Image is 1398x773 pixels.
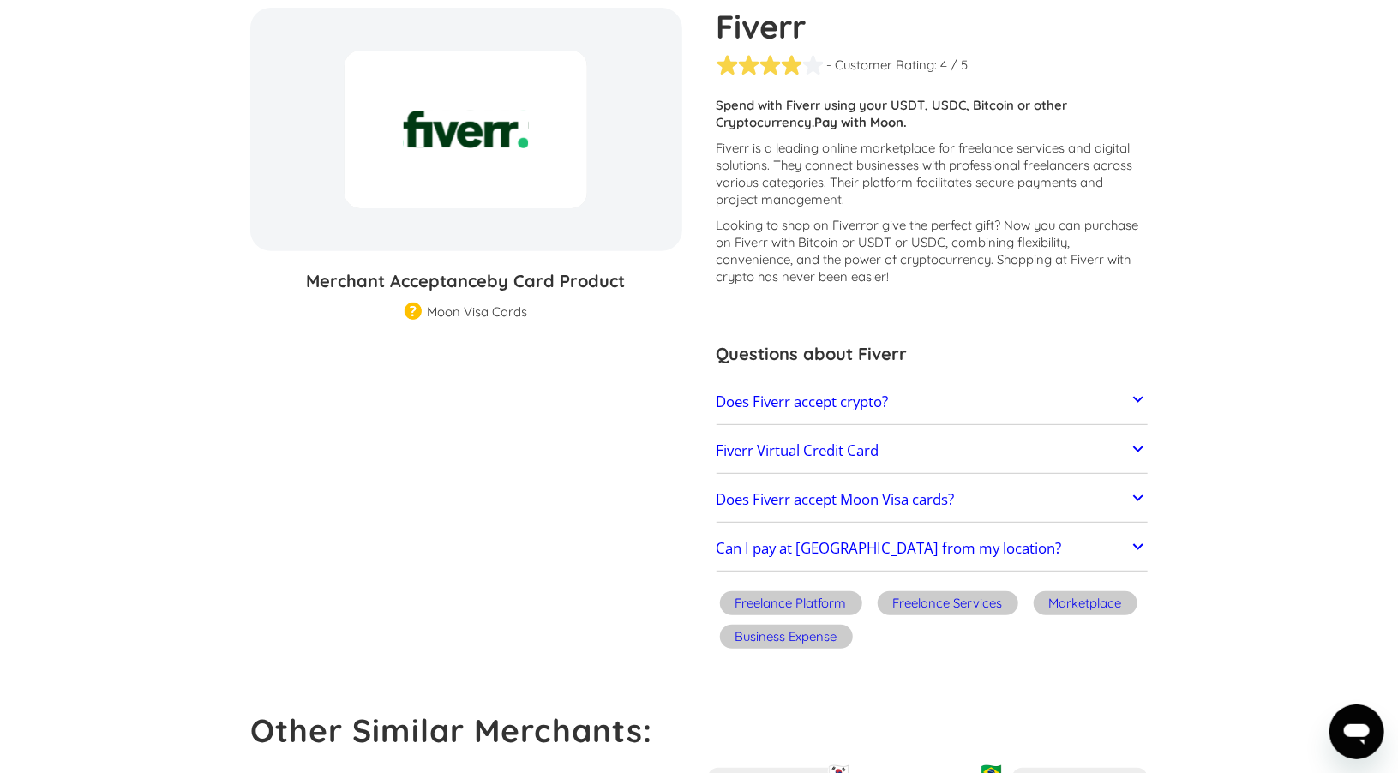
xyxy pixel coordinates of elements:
[735,595,847,612] div: Freelance Platform
[717,8,1149,45] h1: Fiverr
[893,595,1003,612] div: Freelance Services
[735,628,837,645] div: Business Expense
[250,268,682,294] h3: Merchant Acceptance
[1049,595,1122,612] div: Marketplace
[717,433,1149,469] a: Fiverr Virtual Credit Card
[1030,589,1141,622] a: Marketplace
[1329,704,1384,759] iframe: Button to launch messaging window
[717,589,866,622] a: Freelance Platform
[815,114,908,130] strong: Pay with Moon.
[717,140,1149,208] p: Fiverr is a leading online marketplace for freelance services and digital solutions. They connect...
[488,270,626,291] span: by Card Product
[951,57,969,74] div: / 5
[874,589,1022,622] a: Freelance Services
[717,341,1149,367] h3: Questions about Fiverr
[717,393,889,410] h2: Does Fiverr accept crypto?
[941,57,948,74] div: 4
[717,217,1149,285] p: Looking to shop on Fiverr ? Now you can purchase on Fiverr with Bitcoin or USDT or USDC, combinin...
[717,384,1149,420] a: Does Fiverr accept crypto?
[867,217,995,233] span: or give the perfect gift
[717,540,1062,557] h2: Can I pay at [GEOGRAPHIC_DATA] from my location?
[717,97,1149,131] p: Spend with Fiverr using your USDT, USDC, Bitcoin or other Cryptocurrency.
[717,482,1149,518] a: Does Fiverr accept Moon Visa cards?
[427,303,527,321] div: Moon Visa Cards
[717,622,856,656] a: Business Expense
[717,531,1149,567] a: Can I pay at [GEOGRAPHIC_DATA] from my location?
[827,57,938,74] div: - Customer Rating:
[250,710,653,750] strong: Other Similar Merchants:
[717,491,955,508] h2: Does Fiverr accept Moon Visa cards?
[717,442,879,459] h2: Fiverr Virtual Credit Card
